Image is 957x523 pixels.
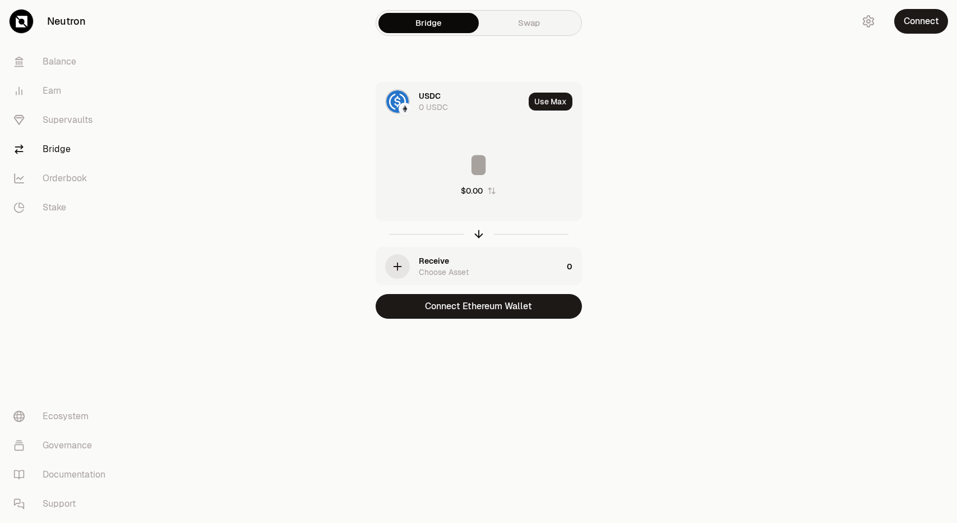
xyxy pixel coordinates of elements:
div: 0 USDC [419,102,448,113]
div: ReceiveChoose Asset [376,247,562,286]
button: ReceiveChoose Asset0 [376,247,581,286]
a: Balance [4,47,121,76]
a: Earn [4,76,121,105]
button: Use Max [529,93,572,111]
div: Receive [419,255,449,267]
button: Connect [894,9,948,34]
a: Stake [4,193,121,222]
a: Ecosystem [4,402,121,431]
button: $0.00 [461,185,496,196]
div: Choose Asset [419,267,469,278]
a: Governance [4,431,121,460]
button: Connect Ethereum Wallet [376,294,582,319]
div: 0 [567,247,581,286]
a: Supervaults [4,105,121,135]
a: Swap [479,13,579,33]
a: Documentation [4,460,121,489]
div: USDC [419,90,441,102]
a: Orderbook [4,164,121,193]
img: Ethereum Logo [400,104,410,114]
a: Support [4,489,121,519]
div: USDC LogoEthereum LogoUSDC0 USDC [376,82,524,121]
div: $0.00 [461,185,483,196]
a: Bridge [378,13,479,33]
a: Bridge [4,135,121,164]
img: USDC Logo [386,90,409,113]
